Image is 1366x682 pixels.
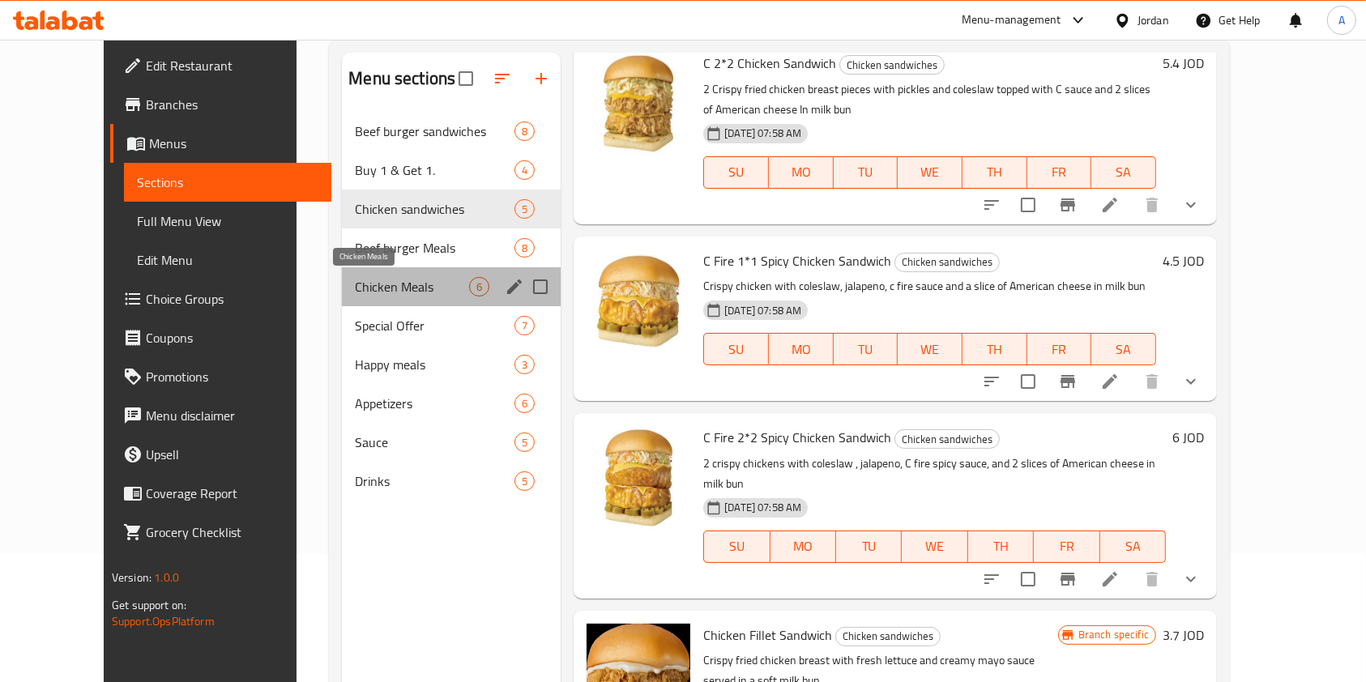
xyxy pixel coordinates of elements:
div: items [514,433,535,452]
span: MO [775,338,827,361]
h6: 6 JOD [1172,426,1204,449]
button: sort-choices [972,362,1011,401]
div: Chicken sandwiches [894,429,1000,449]
span: Chicken Meals [355,277,469,296]
button: WE [902,531,967,563]
div: Chicken Meals6edit [342,267,561,306]
a: Menus [110,124,332,163]
span: Buy 1 & Get 1. [355,160,514,180]
div: items [514,471,535,491]
span: SA [1098,160,1150,184]
div: Jordan [1138,11,1169,29]
button: TH [963,156,1027,189]
span: FR [1034,338,1086,361]
svg: Show Choices [1181,569,1201,589]
span: Select to update [1011,562,1045,596]
button: MO [769,333,834,365]
button: delete [1133,185,1172,224]
span: TU [843,535,895,558]
span: Branch specific [1072,627,1155,642]
span: Chicken sandwiches [895,253,999,271]
div: items [469,277,489,296]
a: Edit Menu [124,241,332,279]
img: C 2*2 Chicken Sandwich [587,52,690,156]
button: SA [1091,156,1156,189]
span: SU [711,160,762,184]
button: edit [502,275,527,299]
a: Edit menu item [1100,569,1120,589]
a: Coupons [110,318,332,357]
button: FR [1034,531,1099,563]
div: Drinks5 [342,462,561,501]
span: Grocery Checklist [146,522,319,542]
span: C Fire 1*1 Spicy Chicken Sandwich [703,249,891,273]
span: TH [975,535,1027,558]
span: WE [908,535,961,558]
button: sort-choices [972,560,1011,599]
h6: 4.5 JOD [1163,249,1204,272]
button: MO [769,156,834,189]
button: WE [898,156,963,189]
h6: 3.7 JOD [1163,624,1204,646]
span: SA [1098,338,1150,361]
span: 5 [515,474,534,489]
span: [DATE] 07:58 AM [718,126,808,141]
span: WE [904,160,956,184]
span: Chicken Fillet Sandwich [703,623,832,647]
span: Version: [112,567,152,588]
span: 7 [515,318,534,334]
button: SU [703,333,769,365]
a: Sections [124,163,332,202]
span: SA [1107,535,1159,558]
button: SU [703,531,770,563]
span: Beef burger sandwiches [355,121,514,141]
button: WE [898,333,963,365]
span: Sections [137,173,319,192]
div: items [514,238,535,258]
span: Select to update [1011,188,1045,222]
h6: 5.4 JOD [1163,52,1204,75]
div: Appetizers6 [342,384,561,423]
span: Drinks [355,471,514,491]
span: Promotions [146,367,319,386]
span: Full Menu View [137,211,319,231]
span: 4 [515,163,534,178]
div: items [514,316,535,335]
button: SA [1100,531,1166,563]
p: Crispy chicken with coleslaw, jalapeno, c fire sauce and a slice of American cheese in milk bun [703,276,1156,296]
button: TU [834,156,899,189]
span: Chicken sandwiches [836,627,940,646]
div: Special Offer7 [342,306,561,345]
span: 3 [515,357,534,373]
div: Appetizers [355,394,514,413]
div: Chicken sandwiches [894,253,1000,272]
span: [DATE] 07:58 AM [718,303,808,318]
button: Branch-specific-item [1048,185,1087,224]
a: Edit menu item [1100,372,1120,391]
span: Beef burger Meals [355,238,514,258]
button: TU [834,333,899,365]
span: Choice Groups [146,289,319,309]
span: SU [711,535,763,558]
div: items [514,199,535,219]
div: Beef burger Meals8 [342,228,561,267]
button: MO [771,531,836,563]
p: 2 Crispy fried chicken breast pieces with pickles and coleslaw topped with C sauce and 2 slices o... [703,79,1156,120]
a: Promotions [110,357,332,396]
h2: Menu sections [348,66,455,91]
span: Chicken sandwiches [840,56,944,75]
span: Upsell [146,445,319,464]
a: Edit menu item [1100,195,1120,215]
div: items [514,121,535,141]
button: TU [836,531,902,563]
div: Chicken sandwiches [835,627,941,646]
span: 8 [515,241,534,256]
span: Get support on: [112,595,186,616]
span: WE [904,338,956,361]
span: Edit Restaurant [146,56,319,75]
svg: Show Choices [1181,195,1201,215]
div: Beef burger sandwiches8 [342,112,561,151]
img: C Fire 1*1 Spicy Chicken Sandwich [587,249,690,353]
